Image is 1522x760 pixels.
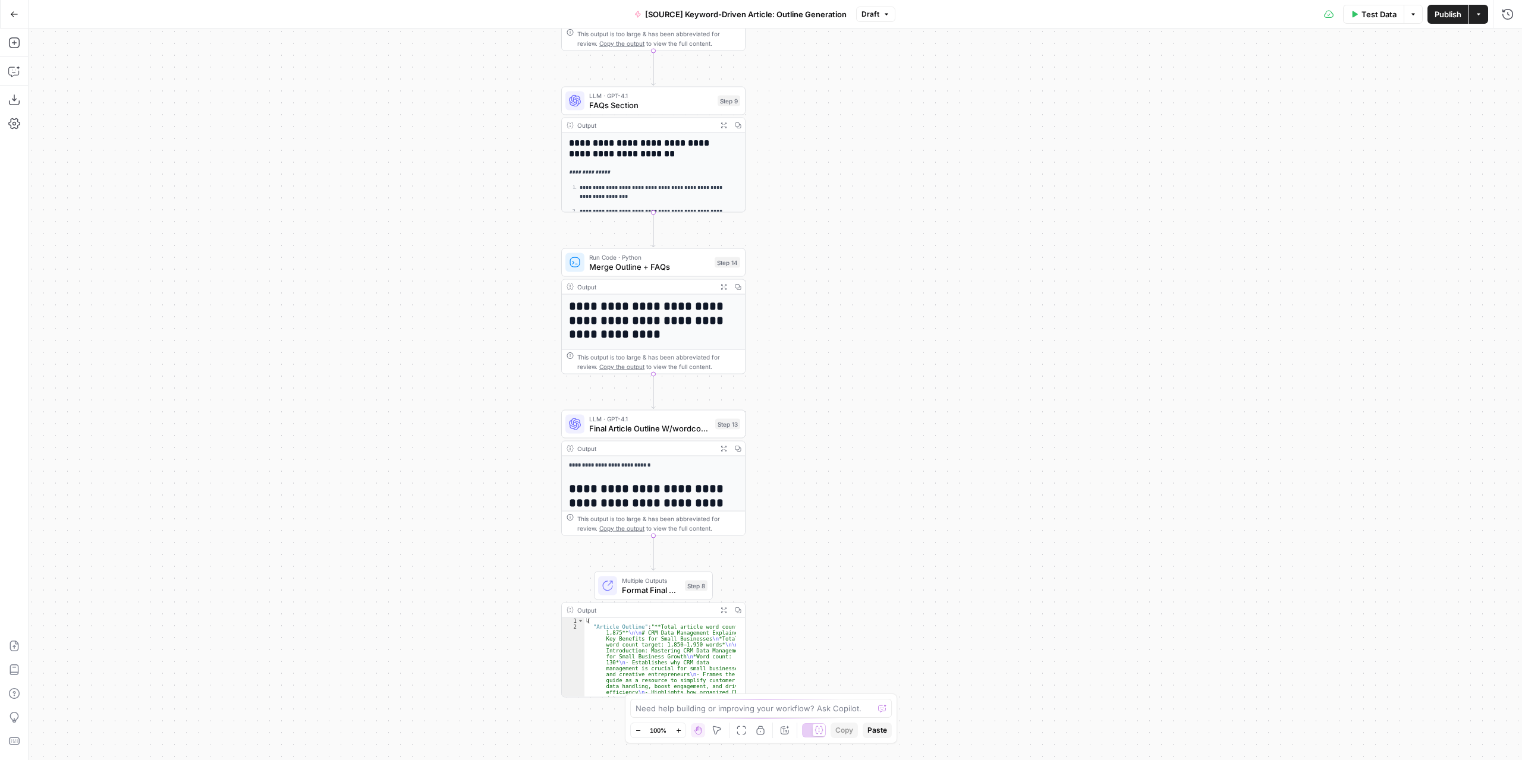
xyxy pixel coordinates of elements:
span: Copy [835,725,853,736]
div: Output [577,444,713,453]
button: Paste [863,723,892,738]
span: Paste [867,725,887,736]
span: 100% [650,726,666,735]
span: Draft [861,9,879,20]
div: Step 14 [715,257,740,268]
button: [SOURCE] Keyword-Driven Article: Outline Generation [627,5,854,24]
span: Toggle code folding, rows 1 through 3 [577,618,584,624]
div: 1 [562,618,584,624]
div: Multiple OutputsFormat Final OutputStep 8Output{ "Article Outline":"**Total article word count: 1... [561,572,746,698]
button: Draft [856,7,895,22]
button: Publish [1427,5,1468,24]
div: This output is too large & has been abbreviated for review. to view the full content. [577,514,740,533]
span: FAQs Section [589,99,713,111]
div: Output [577,282,713,292]
div: This output is too large & has been abbreviated for review. to view the full content. [577,29,740,48]
g: Edge from step_13 to step_8 [652,535,655,570]
div: Step 8 [685,581,707,591]
span: [SOURCE] Keyword-Driven Article: Outline Generation [645,8,847,20]
span: Publish [1435,8,1461,20]
button: Test Data [1343,5,1404,24]
div: This output is too large & has been abbreviated for review. to view the full content. [577,352,740,371]
span: Merge Outline + FAQs [589,261,710,273]
span: Multiple Outputs [622,576,680,585]
span: Copy the output [599,363,644,370]
div: Output [577,606,713,615]
div: Step 13 [715,419,740,430]
g: Edge from step_14 to step_13 [652,374,655,409]
g: Edge from step_9 to step_14 [652,212,655,247]
span: Final Article Outline W/wordcount [589,422,710,434]
button: Copy [831,723,858,738]
span: Format Final Output [622,584,680,596]
span: LLM · GPT-4.1 [589,414,710,424]
span: Copy the output [599,40,644,47]
g: Edge from step_7 to step_9 [652,51,655,86]
span: Copy the output [599,525,644,532]
div: Output [577,121,713,130]
span: Run Code · Python [589,253,710,262]
div: Step 9 [718,96,740,106]
span: Test Data [1361,8,1397,20]
span: LLM · GPT-4.1 [589,91,713,100]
